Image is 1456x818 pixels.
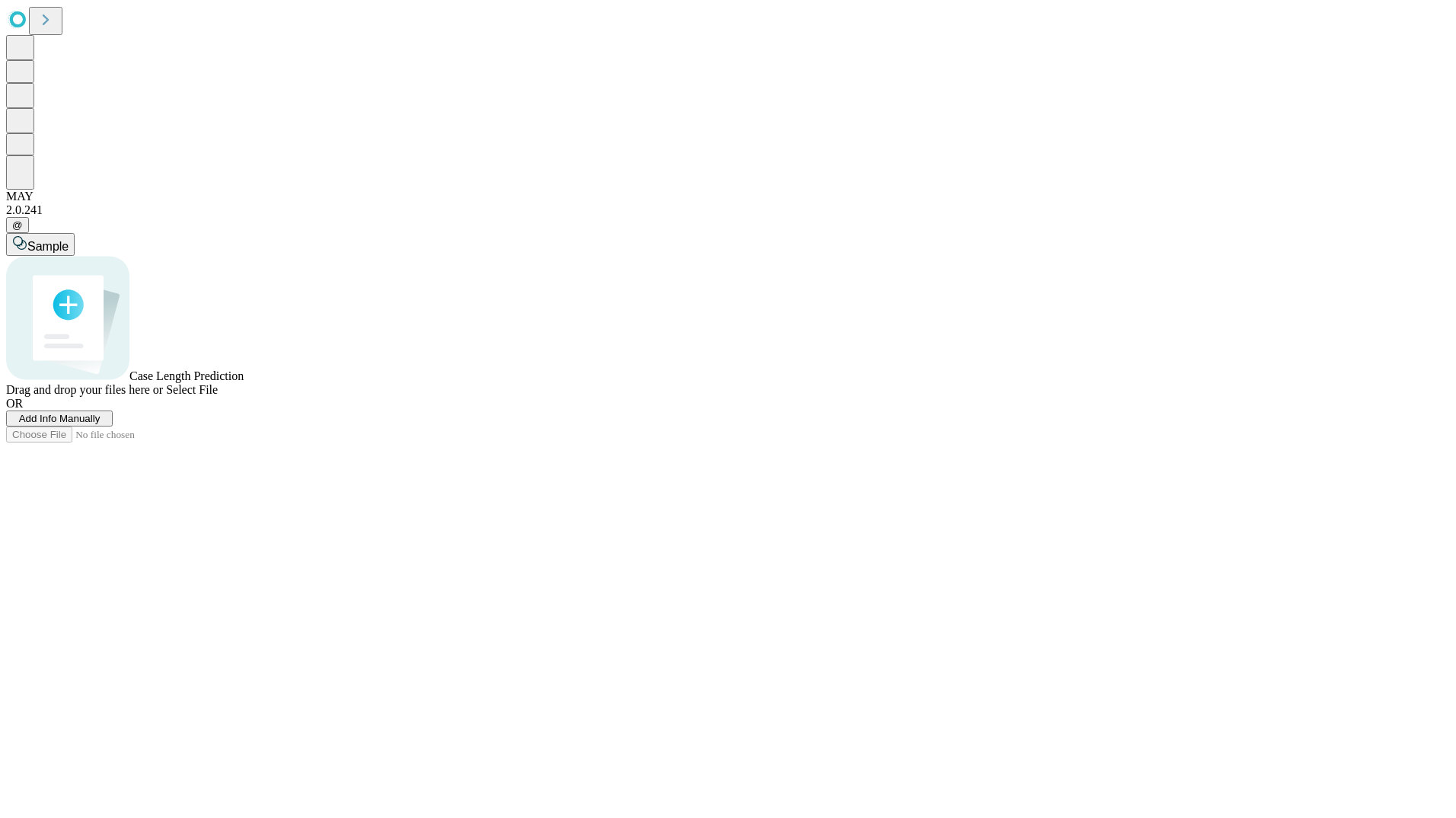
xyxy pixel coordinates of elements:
div: 2.0.241 [6,203,1450,217]
button: Sample [6,233,75,256]
span: Select File [166,383,218,396]
span: Add Info Manually [19,413,101,424]
span: @ [12,219,23,231]
span: Case Length Prediction [129,369,244,382]
span: Sample [27,240,69,253]
button: Add Info Manually [6,411,113,427]
span: OR [6,397,23,410]
span: Drag and drop your files here or [6,383,163,396]
button: @ [6,217,29,233]
div: MAY [6,190,1450,203]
